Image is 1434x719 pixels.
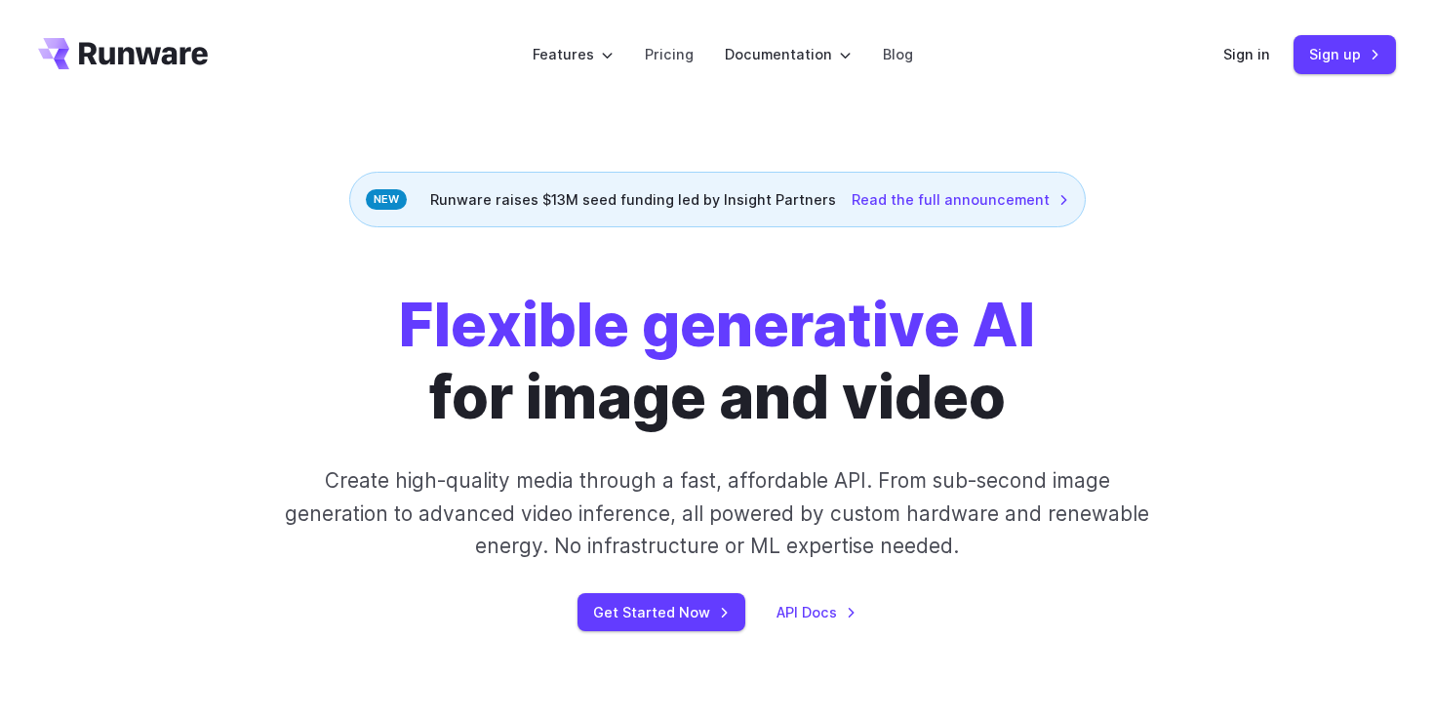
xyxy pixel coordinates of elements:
p: Create high-quality media through a fast, affordable API. From sub-second image generation to adv... [283,464,1152,562]
div: Runware raises $13M seed funding led by Insight Partners [349,172,1086,227]
a: Sign in [1223,43,1270,65]
a: Get Started Now [578,593,745,631]
h1: for image and video [399,290,1035,433]
a: Read the full announcement [852,188,1069,211]
label: Documentation [725,43,852,65]
a: Sign up [1294,35,1396,73]
a: Go to / [38,38,208,69]
a: Pricing [645,43,694,65]
a: Blog [883,43,913,65]
label: Features [533,43,614,65]
a: API Docs [777,601,856,623]
strong: Flexible generative AI [399,289,1035,361]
